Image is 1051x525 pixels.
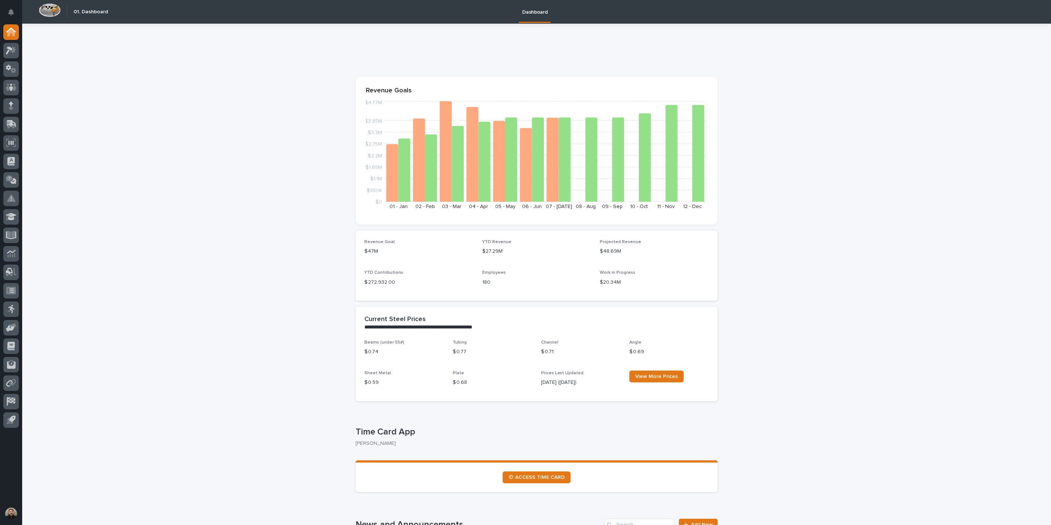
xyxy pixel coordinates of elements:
tspan: $2.75M [365,142,382,147]
p: Revenue Goals [366,87,707,95]
p: $47M [364,248,473,255]
a: ⏲ ACCESS TIME CARD [503,471,571,483]
span: YTD Contributions [364,270,403,275]
span: ⏲ ACCESS TIME CARD [509,475,565,480]
p: $ 0.59 [364,379,444,386]
tspan: $550K [367,188,382,193]
span: Work in Progress [600,270,635,275]
button: users-avatar [3,506,19,521]
tspan: $3.3M [368,130,382,135]
span: Sheet Metal [364,371,391,375]
text: 03 - Mar [442,204,462,209]
p: 180 [482,279,591,286]
p: $ 0.74 [364,348,444,356]
text: 04 - Apr [469,204,488,209]
text: 11 - Nov [657,204,675,209]
span: Employees [482,270,506,275]
p: [PERSON_NAME] [356,440,712,447]
text: 01 - Jan [390,204,408,209]
button: Notifications [3,4,19,20]
p: $20.34M [600,279,709,286]
h2: 01. Dashboard [74,9,108,15]
p: $48.69M [600,248,709,255]
p: $ 272,932.00 [364,279,473,286]
span: Angle [629,340,642,345]
p: Time Card App [356,427,715,437]
span: Revenue Goal [364,240,395,244]
img: Workspace Logo [39,3,61,17]
p: $ 0.71 [541,348,620,356]
a: View More Prices [629,371,684,382]
p: $ 0.68 [453,379,532,386]
tspan: $3.85M [365,118,382,123]
text: 08 - Aug [576,204,596,209]
p: $ 0.77 [453,348,532,356]
span: Plate [453,371,464,375]
p: $27.29M [482,248,591,255]
span: Channel [541,340,558,345]
tspan: $1.65M [365,165,382,170]
span: YTD Revenue [482,240,511,244]
text: 09 - Sep [602,204,623,209]
text: 02 - Feb [415,204,435,209]
tspan: $1.1M [370,176,382,181]
text: 07 - [DATE] [546,204,572,209]
span: Prices Last Updated [541,371,584,375]
tspan: $2.2M [368,153,382,158]
span: Tubing [453,340,467,345]
text: 10 - Oct [630,204,648,209]
p: $ 0.69 [629,348,709,356]
text: 05 - May [495,204,516,209]
text: 12 - Dec [683,204,702,209]
span: Projected Revenue [600,240,641,244]
div: Notifications [9,9,19,21]
span: Beams (under 55#) [364,340,404,345]
span: View More Prices [635,374,678,379]
p: [DATE] ([DATE]) [541,379,620,386]
text: 06 - Jun [522,204,542,209]
tspan: $0 [375,200,382,205]
tspan: $4.77M [365,100,382,105]
h2: Current Steel Prices [364,316,426,324]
